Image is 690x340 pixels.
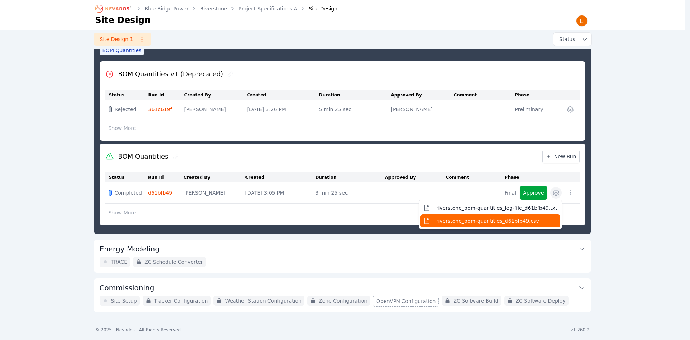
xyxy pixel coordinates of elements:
span: riverstone_bom-quantities_d61bfb49.csv [436,217,539,225]
div: v1.260.2 [571,327,590,333]
span: riverstone_bom-quantities_log-file_d61bfb49.txt [436,204,557,212]
button: riverstone_bom-quantities_log-file_d61bfb49.txt [420,201,560,214]
button: riverstone_bom-quantities_d61bfb49.csv [420,214,560,227]
div: © 2025 - Nevados - All Rights Reserved [95,327,181,333]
